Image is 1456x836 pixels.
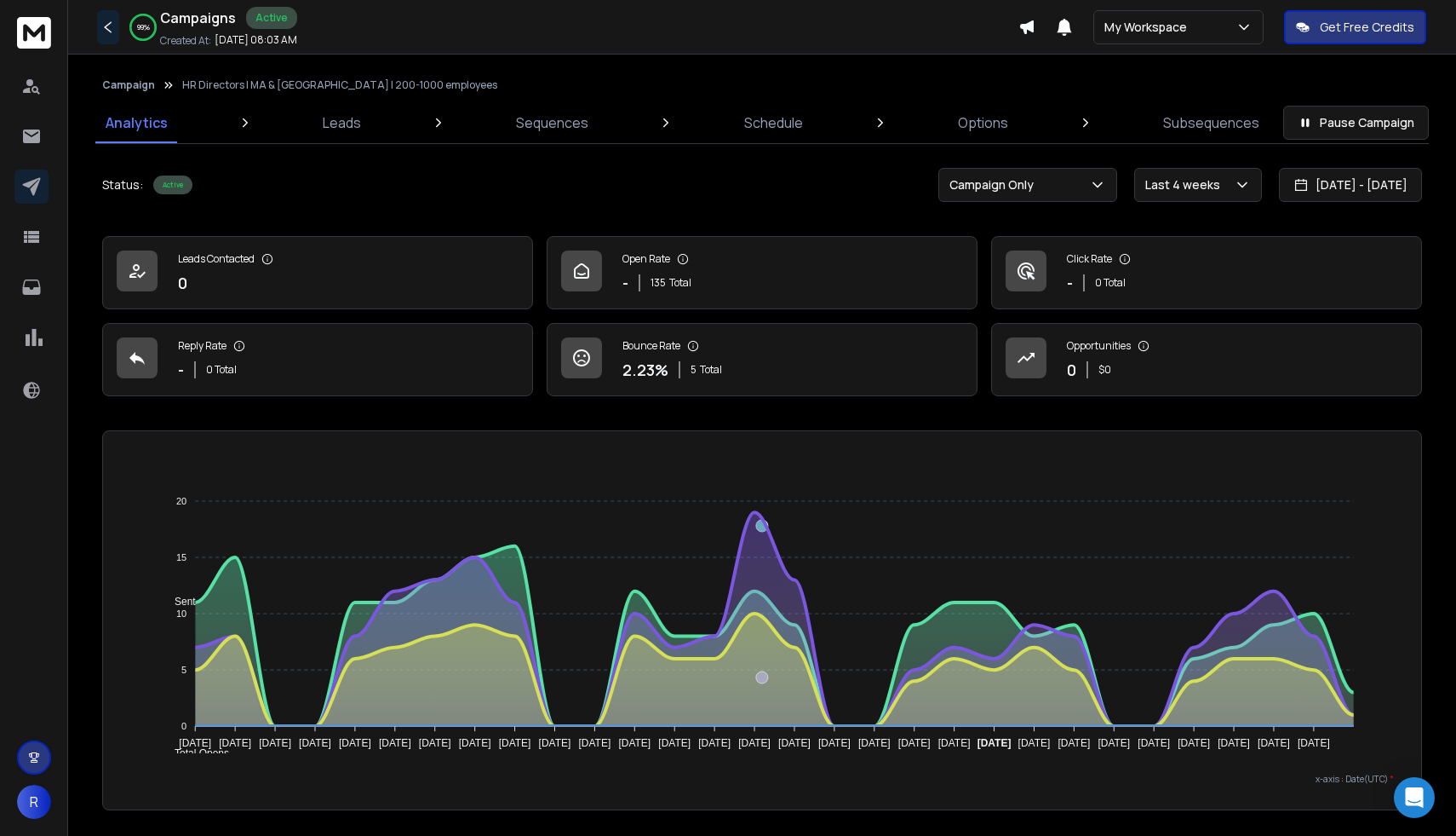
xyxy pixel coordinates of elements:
tspan: [DATE] [898,737,931,749]
tspan: [DATE] [539,737,571,749]
tspan: [DATE] [619,737,651,749]
button: R [17,785,51,819]
p: My Workspace [1104,19,1194,36]
p: - [178,358,184,382]
tspan: [DATE] [818,737,851,749]
button: Get Free Credits [1284,10,1426,44]
p: Opportunities [1067,339,1131,353]
p: HR Directors | MA & [GEOGRAPHIC_DATA] | 200-1000 employees [182,78,497,92]
p: Reply Rate [178,339,226,353]
a: Bounce Rate2.23%5Total [547,323,977,396]
a: Analytics [95,102,178,143]
tspan: 5 [181,665,186,675]
p: Options [958,112,1008,133]
p: [DATE] 08:03 AM [215,33,297,47]
tspan: [DATE] [419,737,451,749]
p: Bounce Rate [622,339,680,353]
tspan: 0 [181,721,186,731]
p: Click Rate [1067,252,1112,266]
tspan: [DATE] [658,737,691,749]
a: Reply Rate-0 Total [102,323,533,396]
p: Campaign Only [949,176,1040,193]
span: Total [700,363,722,377]
tspan: 20 [176,496,186,506]
p: 0 Total [206,363,237,377]
tspan: [DATE] [339,737,371,749]
p: Leads Contacted [178,252,255,266]
p: Status: [102,176,143,193]
p: Analytics [106,112,168,133]
p: 0 [178,271,187,295]
div: Active [153,176,192,194]
p: Subsequences [1163,112,1259,133]
tspan: [DATE] [977,737,1012,749]
tspan: [DATE] [1298,737,1330,749]
a: Leads [312,102,371,143]
tspan: [DATE] [1018,737,1051,749]
button: Campaign [102,78,155,92]
tspan: [DATE] [179,737,211,749]
p: - [1067,271,1073,295]
button: Pause Campaign [1283,106,1429,140]
h1: Campaigns [160,8,236,28]
div: Open Intercom Messenger [1394,777,1435,818]
tspan: [DATE] [1138,737,1170,749]
tspan: [DATE] [459,737,491,749]
tspan: [DATE] [938,737,971,749]
tspan: [DATE] [1058,737,1091,749]
p: Last 4 weeks [1145,176,1227,193]
tspan: [DATE] [219,737,251,749]
p: Leads [323,112,361,133]
a: Schedule [734,102,813,143]
a: Opportunities0$0 [991,323,1422,396]
span: 5 [691,363,696,377]
tspan: [DATE] [499,737,531,749]
p: - [622,271,628,295]
a: Options [948,102,1018,143]
tspan: [DATE] [259,737,291,749]
p: Created At: [160,34,211,48]
a: Leads Contacted0 [102,236,533,309]
p: x-axis : Date(UTC) [130,773,1394,786]
span: 135 [651,276,666,290]
div: Active [246,7,297,29]
a: Open Rate-135Total [547,236,977,309]
tspan: [DATE] [858,737,891,749]
p: Sequences [516,112,588,133]
p: Open Rate [622,252,670,266]
p: 0 [1067,358,1076,382]
tspan: [DATE] [1218,737,1250,749]
tspan: [DATE] [379,737,411,749]
tspan: [DATE] [778,737,811,749]
p: Get Free Credits [1320,19,1414,36]
p: Schedule [744,112,803,133]
a: Sequences [506,102,599,143]
span: Total [669,276,691,290]
p: $ 0 [1098,363,1111,377]
tspan: [DATE] [1178,737,1210,749]
tspan: [DATE] [1258,737,1290,749]
span: Sent [162,596,196,608]
p: 0 Total [1095,276,1126,290]
p: 99 % [137,22,150,32]
a: Subsequences [1153,102,1270,143]
tspan: [DATE] [698,737,731,749]
tspan: [DATE] [299,737,331,749]
tspan: [DATE] [738,737,771,749]
a: Click Rate-0 Total [991,236,1422,309]
span: Total Opens [162,747,229,759]
tspan: 10 [176,608,186,619]
tspan: [DATE] [1098,737,1131,749]
tspan: [DATE] [579,737,611,749]
tspan: 15 [176,552,186,562]
p: 2.23 % [622,358,668,382]
button: [DATE] - [DATE] [1279,168,1422,202]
